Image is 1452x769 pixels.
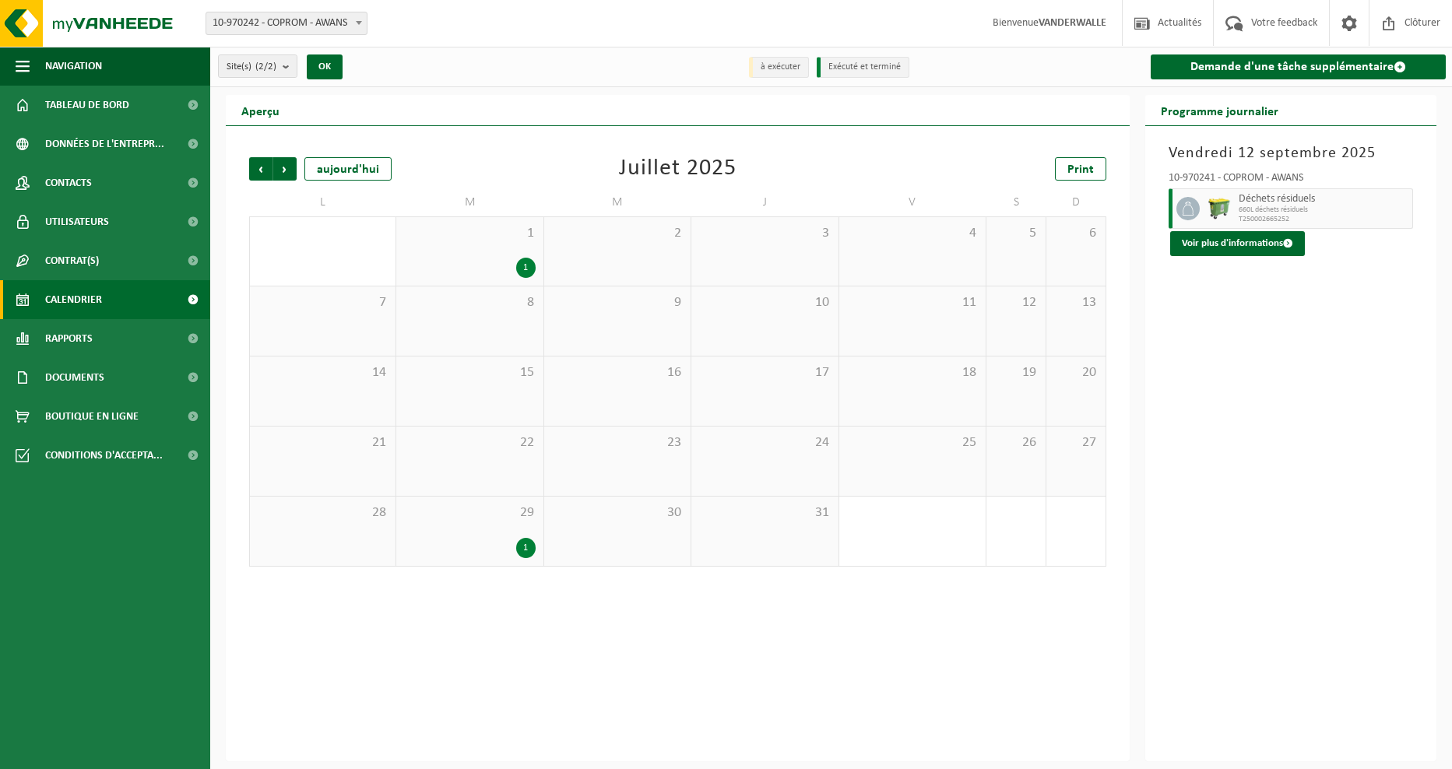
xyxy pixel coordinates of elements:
td: J [691,188,839,216]
span: Calendrier [45,280,102,319]
span: 20 [1054,364,1098,381]
span: 14 [258,364,388,381]
span: Contacts [45,163,92,202]
li: à exécuter [749,57,809,78]
span: 10-970242 - COPROM - AWANS [206,12,367,35]
td: L [249,188,396,216]
span: Utilisateurs [45,202,109,241]
button: Site(s)(2/2) [218,54,297,78]
span: 1 [404,225,535,242]
strong: VANDERWALLE [1039,17,1106,29]
a: Demande d'une tâche supplémentaire [1151,54,1446,79]
div: 10-970241 - COPROM - AWANS [1169,173,1413,188]
span: 15 [404,364,535,381]
span: 27 [1054,434,1098,451]
span: Conditions d'accepta... [45,436,163,475]
li: Exécuté et terminé [817,57,909,78]
div: 1 [516,538,536,558]
span: 16 [552,364,683,381]
div: aujourd'hui [304,157,392,181]
span: 7 [258,294,388,311]
td: M [396,188,543,216]
span: 18 [847,364,978,381]
span: Navigation [45,47,102,86]
span: 31 [699,504,830,521]
h3: Vendredi 12 septembre 2025 [1169,142,1413,165]
span: 11 [847,294,978,311]
span: 19 [994,364,1038,381]
span: 6 [1054,225,1098,242]
span: T250002665252 [1239,215,1408,224]
span: Précédent [249,157,272,181]
span: Rapports [45,319,93,358]
span: 4 [847,225,978,242]
span: Déchets résiduels [1239,193,1408,205]
td: M [544,188,691,216]
span: 29 [404,504,535,521]
div: Juillet 2025 [619,157,737,181]
button: Voir plus d'informations [1170,231,1305,256]
span: 9 [552,294,683,311]
span: Tableau de bord [45,86,129,125]
span: 12 [994,294,1038,311]
span: Suivant [273,157,297,181]
span: Boutique en ligne [45,397,139,436]
td: S [986,188,1046,216]
span: 10-970242 - COPROM - AWANS [206,12,367,34]
span: 13 [1054,294,1098,311]
h2: Programme journalier [1145,95,1294,125]
span: Documents [45,358,104,397]
span: Contrat(s) [45,241,99,280]
span: 22 [404,434,535,451]
span: 26 [994,434,1038,451]
span: 21 [258,434,388,451]
span: 8 [404,294,535,311]
span: 2 [552,225,683,242]
td: D [1046,188,1106,216]
span: 24 [699,434,830,451]
span: 23 [552,434,683,451]
h2: Aperçu [226,95,295,125]
span: 5 [994,225,1038,242]
span: 3 [699,225,830,242]
span: Print [1067,163,1094,176]
span: 25 [847,434,978,451]
span: Site(s) [227,55,276,79]
span: 30 [552,504,683,521]
img: WB-0660-HPE-GN-50 [1208,197,1231,220]
a: Print [1055,157,1106,181]
count: (2/2) [255,61,276,72]
div: 1 [516,258,536,278]
span: 28 [258,504,388,521]
button: OK [307,54,343,79]
span: Données de l'entrepr... [45,125,164,163]
span: 17 [699,364,830,381]
td: V [839,188,986,216]
span: 10 [699,294,830,311]
span: 660L déchets résiduels [1239,205,1408,215]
